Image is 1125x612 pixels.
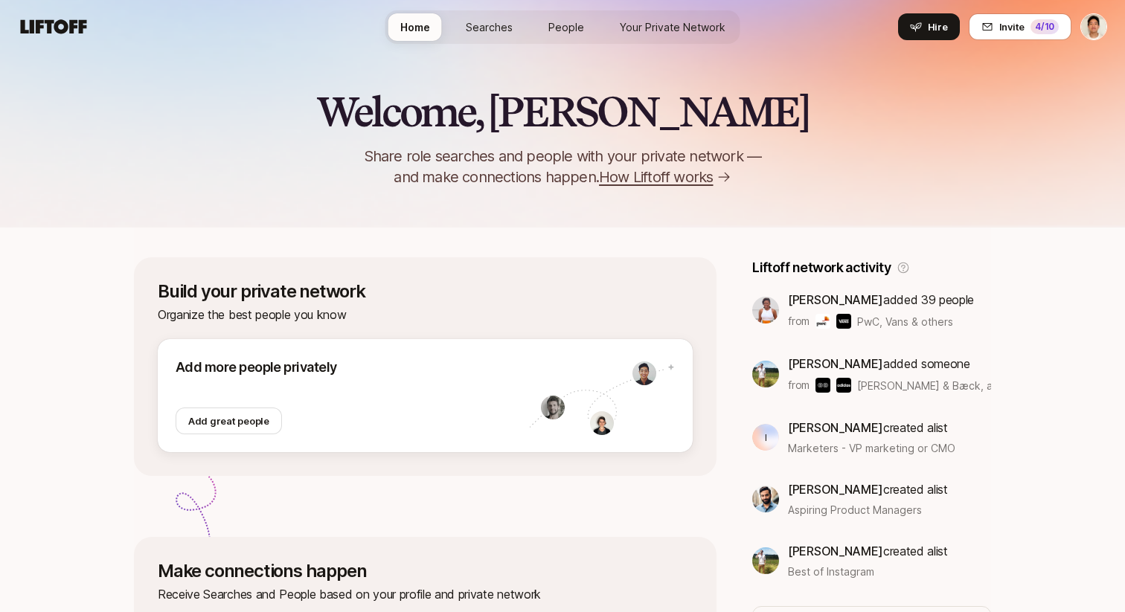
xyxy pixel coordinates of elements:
button: Jeremy Chen [1080,13,1107,40]
p: from [788,376,810,394]
img: Vans [836,314,851,329]
img: 66d235e1_6d44_4c31_95e6_c22ebe053916.jpg [752,297,779,323]
p: created a list [788,418,955,437]
span: Invite [999,19,1025,34]
button: Invite4/10 [969,13,1071,40]
span: Best of Instagram [788,564,874,579]
p: added someone [788,354,991,373]
span: [PERSON_NAME] [788,292,883,307]
img: 23676b67_9673_43bb_8dff_2aeac9933bfb.jpg [752,361,779,387]
p: added 39 people [788,290,974,309]
a: People [536,13,596,41]
a: Searches [454,13,525,41]
h2: Welcome, [PERSON_NAME] [316,89,810,134]
span: PwC, Vans & others [857,314,953,329]
img: 23676b67_9673_43bb_8dff_2aeac9933bfb.jpg [752,547,779,574]
span: [PERSON_NAME] [788,356,883,371]
img: PwC [815,314,830,329]
p: created a list [788,541,948,561]
span: [PERSON_NAME] [788,420,883,435]
p: Make connections happen [158,561,693,582]
p: Liftoff network activity [752,257,891,278]
p: Organize the best people you know [158,305,693,324]
img: 1c27c401_c147_4697_a078_cb213b8729a6.jpg [632,361,656,385]
p: from [788,312,810,330]
span: Your Private Network [620,19,725,35]
p: Add more people privately [176,357,529,378]
img: Bakken & Bæck [815,378,830,393]
span: Hire [928,19,948,34]
p: Build your private network [158,281,693,302]
span: How Liftoff works [599,167,713,187]
img: adidas [836,378,851,393]
a: Home [388,13,442,41]
img: Jeremy Chen [1081,14,1106,39]
img: c0e63016_88f0_404b_adce_f7c58050cde2.jpg [590,411,614,435]
p: I [765,428,767,446]
span: Marketers - VP marketing or CMO [788,440,955,456]
button: Add great people [176,408,282,434]
p: created a list [788,480,948,499]
span: [PERSON_NAME] [788,544,883,558]
span: [PERSON_NAME] [788,482,883,497]
img: 407de850_77b5_4b3d_9afd_7bcde05681ca.jpg [752,486,779,512]
p: Share role searches and people with your private network — and make connections happen. [339,146,786,187]
span: Searches [466,19,513,35]
span: Aspiring Product Managers [788,502,922,518]
span: Home [400,19,430,35]
a: How Liftoff works [599,167,731,187]
button: Hire [898,13,960,40]
a: Your Private Network [608,13,737,41]
img: 935b8924_ceed_4fba_a65d_fbea2b00db78.jpg [541,396,565,419]
span: People [548,19,584,35]
span: [PERSON_NAME] & Bæck, adidas & others [857,378,991,393]
div: 4 /10 [1031,19,1059,34]
p: Receive Searches and People based on your profile and private network [158,584,693,604]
